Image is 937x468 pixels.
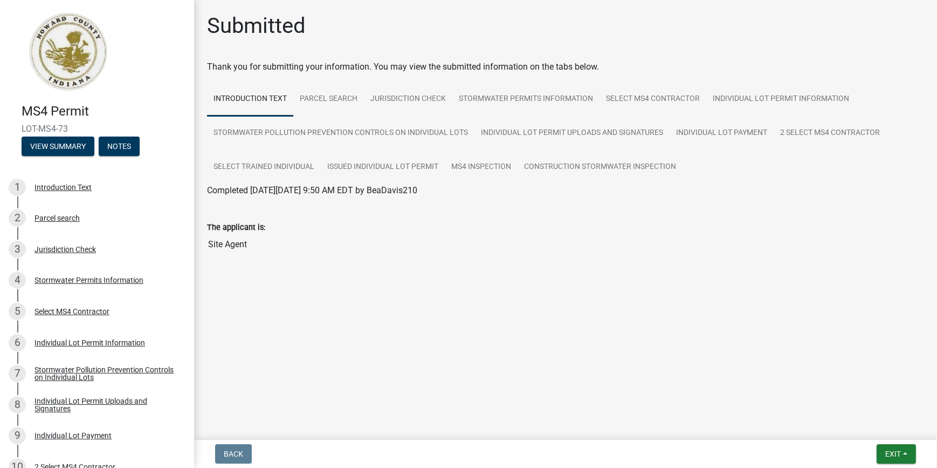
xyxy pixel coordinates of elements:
[9,334,26,351] div: 6
[774,116,886,151] a: 2 Select MS4 Contractor
[9,365,26,382] div: 7
[35,397,177,412] div: Individual Lot Permit Uploads and Signatures
[9,427,26,444] div: 9
[474,116,670,151] a: Individual Lot Permit Uploads and Signatures
[321,150,445,185] a: Issued Individual Lot Permit
[22,143,94,151] wm-modal-confirm: Summary
[22,11,114,92] img: Howard County, Indiana
[9,396,26,413] div: 8
[35,214,80,222] div: Parcel search
[600,82,706,117] a: Select MS4 Contractor
[9,179,26,196] div: 1
[518,150,683,185] a: Construction Stormwater Inspection
[207,185,417,195] span: Completed [DATE][DATE] 9:50 AM EDT by BeaDavis210
[35,184,92,191] div: Introduction Text
[35,432,112,439] div: Individual Lot Payment
[35,276,143,284] div: Stormwater Permits Information
[445,150,518,185] a: MS4 Inspection
[22,124,173,134] span: LOT-MS4-73
[9,209,26,227] div: 2
[207,224,265,232] label: The applicant is:
[885,450,901,458] span: Exit
[22,104,185,119] h4: MS4 Permit
[207,150,321,185] a: Select Trained Individual
[670,116,774,151] a: Individual Lot Payment
[35,246,96,253] div: Jurisdiction Check
[35,308,109,315] div: Select MS4 Contractor
[877,444,916,464] button: Exit
[207,60,924,73] div: Thank you for submitting your information. You may view the submitted information on the tabs below.
[207,82,293,117] a: Introduction Text
[364,82,452,117] a: Jurisdiction Check
[99,143,140,151] wm-modal-confirm: Notes
[452,82,600,117] a: Stormwater Permits Information
[35,366,177,381] div: Stormwater Pollution Prevention Controls on Individual Lots
[293,82,364,117] a: Parcel search
[99,137,140,156] button: Notes
[35,339,145,347] div: Individual Lot Permit Information
[9,272,26,289] div: 4
[207,116,474,151] a: Stormwater Pollution Prevention Controls on Individual Lots
[215,444,252,464] button: Back
[22,137,94,156] button: View Summary
[706,82,856,117] a: Individual Lot Permit Information
[207,13,306,39] h1: Submitted
[9,303,26,320] div: 5
[9,241,26,258] div: 3
[224,450,243,458] span: Back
